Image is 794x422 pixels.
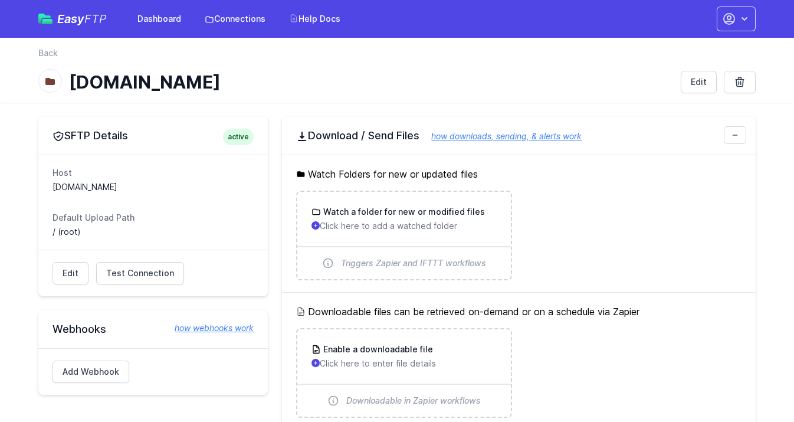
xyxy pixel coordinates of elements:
[69,71,671,93] h1: [DOMAIN_NAME]
[38,14,53,24] img: easyftp_logo.png
[130,8,188,30] a: Dashboard
[296,305,741,319] h5: Downloadable files can be retrieved on-demand or on a schedule via Zapier
[223,129,254,145] span: active
[53,212,254,224] dt: Default Upload Path
[38,47,58,59] a: Back
[53,226,254,238] dd: / (root)
[296,167,741,181] h5: Watch Folders for new or updated files
[321,344,433,355] h3: Enable a downloadable file
[84,12,107,26] span: FTP
[419,131,582,141] a: how downloads, sending, & alerts work
[53,181,254,193] dd: [DOMAIN_NAME]
[57,13,107,25] span: Easy
[53,167,254,179] dt: Host
[38,47,756,66] nav: Breadcrumb
[163,322,254,334] a: how webhooks work
[282,8,347,30] a: Help Docs
[53,322,254,336] h2: Webhooks
[321,206,485,218] h3: Watch a folder for new or modified files
[296,129,741,143] h2: Download / Send Files
[341,257,486,269] span: Triggers Zapier and IFTTT workflows
[53,129,254,143] h2: SFTP Details
[346,395,481,407] span: Downloadable in Zapier workflows
[106,267,174,279] span: Test Connection
[53,262,88,284] a: Edit
[53,361,129,383] a: Add Webhook
[38,13,107,25] a: EasyFTP
[96,262,184,284] a: Test Connection
[297,329,510,417] a: Enable a downloadable file Click here to enter file details Downloadable in Zapier workflows
[311,220,496,232] p: Click here to add a watched folder
[311,358,496,369] p: Click here to enter file details
[198,8,273,30] a: Connections
[681,71,717,93] a: Edit
[297,192,510,279] a: Watch a folder for new or modified files Click here to add a watched folder Triggers Zapier and I...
